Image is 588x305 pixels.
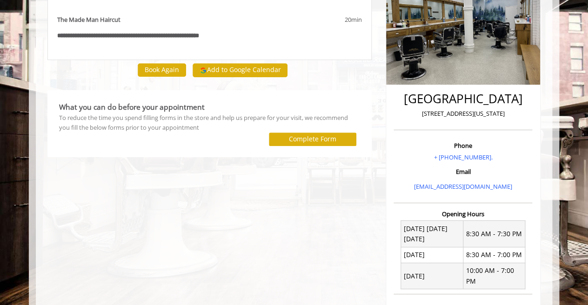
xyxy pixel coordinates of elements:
div: 20min [269,15,361,25]
p: [STREET_ADDRESS][US_STATE] [396,109,530,119]
label: Complete Form [289,135,336,143]
h2: [GEOGRAPHIC_DATA] [396,92,530,106]
button: Book Again [138,63,186,77]
h3: Email [396,168,530,175]
td: [DATE] [401,263,463,289]
b: The Made Man Haircut [57,15,120,25]
button: Add to Google Calendar [193,63,287,77]
td: [DATE] [401,247,463,263]
h3: Opening Hours [394,211,532,217]
a: [EMAIL_ADDRESS][DOMAIN_NAME] [414,182,512,191]
b: What you can do before your appointment [59,102,205,112]
td: [DATE] [DATE] [DATE] [401,221,463,247]
button: Complete Form [269,133,356,146]
td: 8:30 AM - 7:00 PM [463,247,525,263]
a: + [PHONE_NUMBER]. [434,153,492,161]
h3: Phone [396,142,530,149]
td: 8:30 AM - 7:30 PM [463,221,525,247]
td: 10:00 AM - 7:00 PM [463,263,525,289]
div: To reduce the time you spend filling forms in the store and help us prepare for your visit, we re... [59,113,360,133]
